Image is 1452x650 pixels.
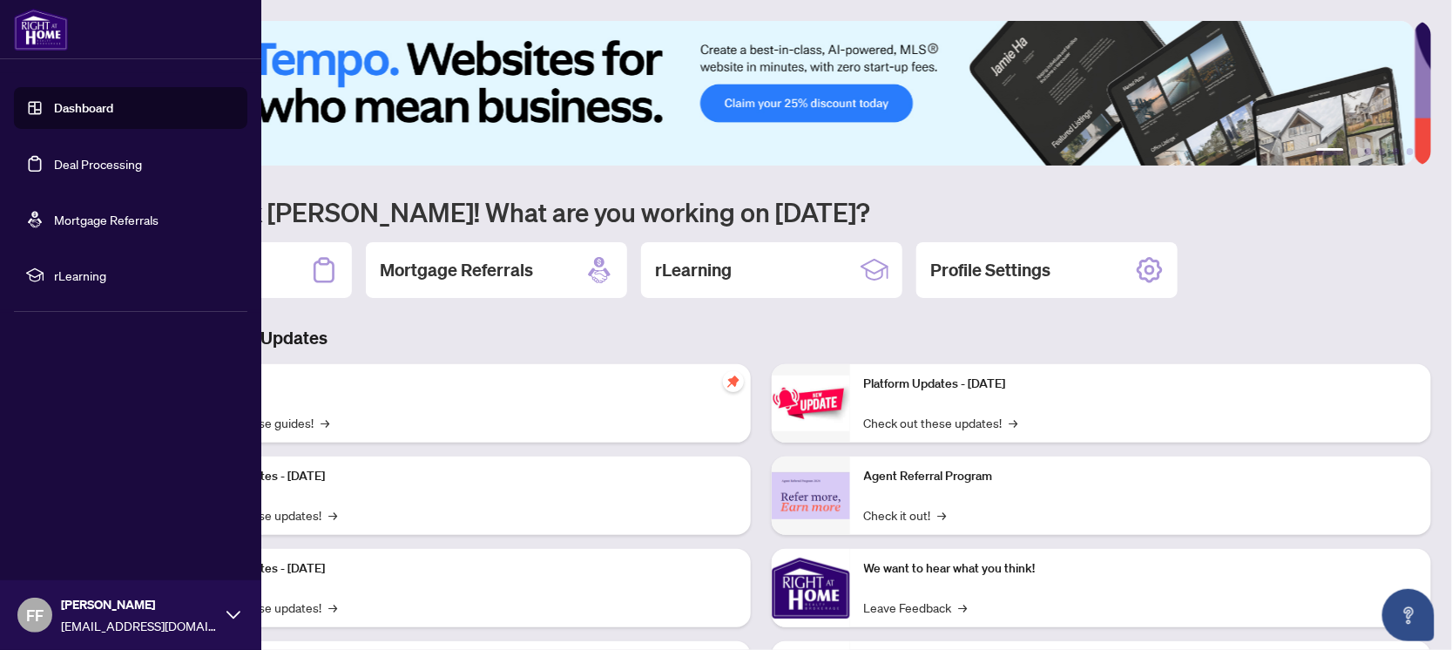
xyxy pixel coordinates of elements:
[1379,148,1386,155] button: 4
[183,559,737,579] p: Platform Updates - [DATE]
[864,375,1418,394] p: Platform Updates - [DATE]
[183,375,737,394] p: Self-Help
[54,156,142,172] a: Deal Processing
[321,413,329,432] span: →
[864,559,1418,579] p: We want to hear what you think!
[772,549,850,627] img: We want to hear what you think!
[328,598,337,617] span: →
[54,266,235,285] span: rLearning
[938,505,947,525] span: →
[1010,413,1018,432] span: →
[723,371,744,392] span: pushpin
[959,598,968,617] span: →
[1382,589,1435,641] button: Open asap
[54,212,159,227] a: Mortgage Referrals
[772,472,850,520] img: Agent Referral Program
[1351,148,1358,155] button: 2
[26,603,44,627] span: FF
[61,616,218,635] span: [EMAIL_ADDRESS][DOMAIN_NAME]
[91,21,1415,166] img: Slide 0
[328,505,337,525] span: →
[61,595,218,614] span: [PERSON_NAME]
[183,467,737,486] p: Platform Updates - [DATE]
[91,326,1431,350] h3: Brokerage & Industry Updates
[1407,148,1414,155] button: 6
[772,376,850,430] img: Platform Updates - June 23, 2025
[1393,148,1400,155] button: 5
[380,258,533,282] h2: Mortgage Referrals
[864,413,1018,432] a: Check out these updates!→
[930,258,1050,282] h2: Profile Settings
[1316,148,1344,155] button: 1
[14,9,68,51] img: logo
[54,100,113,116] a: Dashboard
[864,505,947,525] a: Check it out!→
[91,195,1431,228] h1: Welcome back [PERSON_NAME]! What are you working on [DATE]?
[864,467,1418,486] p: Agent Referral Program
[864,598,968,617] a: Leave Feedback→
[1365,148,1372,155] button: 3
[655,258,732,282] h2: rLearning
